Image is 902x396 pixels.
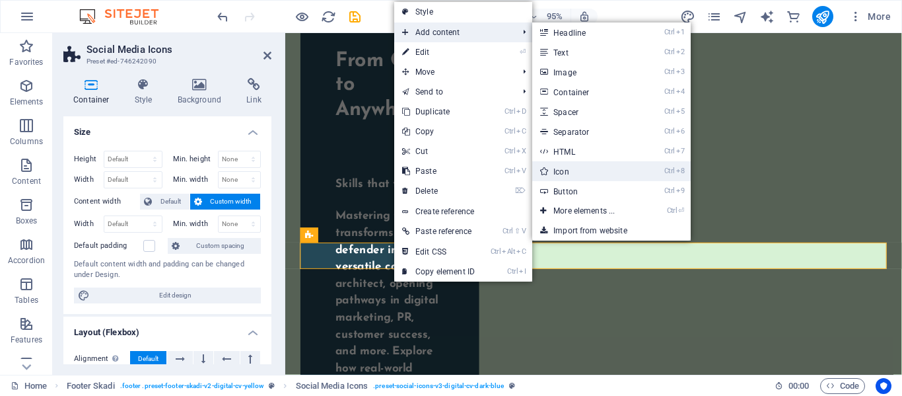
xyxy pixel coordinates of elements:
[11,335,42,345] p: Features
[394,22,512,42] span: Add content
[667,206,677,215] i: Ctrl
[76,9,175,24] img: Editor Logo
[759,9,775,24] i: AI Writer
[519,267,526,276] i: I
[676,167,685,175] i: 8
[394,242,483,262] a: CtrlAltCEdit CSS
[16,216,38,226] p: Boxes
[504,107,515,116] i: Ctrl
[321,9,336,24] i: Reload page
[516,167,526,175] i: V
[63,116,271,140] h4: Size
[664,87,675,96] i: Ctrl
[15,295,38,305] p: Tables
[788,378,809,394] span: 00 00
[173,155,218,163] label: Min. height
[676,147,685,155] i: 7
[12,176,41,186] p: Content
[125,78,168,106] h4: Style
[520,48,526,56] i: ⏎
[707,9,722,24] button: pages
[516,247,526,256] i: C
[87,56,245,67] h3: Preset #ed-746242090
[820,378,865,394] button: Code
[236,78,271,106] h4: Link
[394,2,532,22] a: Style
[532,221,691,241] a: Import from website
[532,141,641,161] a: Ctrl7HTML
[394,202,532,221] a: Create reference
[504,147,515,155] i: Ctrl
[786,9,802,24] button: commerce
[74,238,143,254] label: Default padding
[215,9,230,24] i: Undo: Delete elements (Ctrl+Z)
[544,9,565,24] h6: 95%
[394,141,483,161] a: CtrlXCut
[502,247,515,256] i: Alt
[532,122,641,141] a: Ctrl6Separator
[515,186,526,195] i: ⌦
[676,107,685,116] i: 5
[798,381,800,391] span: :
[394,82,512,102] a: Send to
[347,9,363,24] i: Save (Ctrl+S)
[504,127,515,136] i: Ctrl
[578,11,590,22] i: On resize automatically adjust zoom level to fit chosen device.
[74,155,104,163] label: Height
[680,9,695,24] i: Design (Ctrl+Alt+Y)
[504,167,515,175] i: Ctrl
[130,351,166,367] button: Default
[373,378,504,394] span: . preset-social-icons-v3-digital-cv-dark-blue
[503,227,513,235] i: Ctrl
[394,42,483,62] a: ⏎Edit
[168,78,237,106] h4: Background
[664,28,675,36] i: Ctrl
[775,378,810,394] h6: Session time
[849,10,891,23] span: More
[394,181,483,201] a: ⌦Delete
[294,9,310,24] button: Click here to leave preview mode and continue editing
[74,220,104,227] label: Width
[87,44,271,56] h2: Social Media Icons
[67,378,115,394] span: Click to select. Double-click to edit
[678,206,684,215] i: ⏎
[11,378,47,394] a: Click to cancel selection. Double-click to open Pages
[524,9,571,24] button: 95%
[676,67,685,76] i: 3
[190,194,261,210] button: Custom width
[522,227,526,235] i: V
[63,317,271,340] h4: Layout (Flexbox)
[74,194,140,210] label: Content width
[509,382,515,389] i: This element is a customizable preset
[664,147,675,155] i: Ctrl
[10,97,44,107] p: Elements
[664,107,675,116] i: Ctrl
[532,22,641,42] a: Ctrl1Headline
[676,186,685,195] i: 9
[532,82,641,102] a: Ctrl4Container
[140,194,190,210] button: Default
[74,288,261,303] button: Edit design
[844,6,896,27] button: More
[815,9,830,24] i: Publish
[67,378,516,394] nav: breadcrumb
[514,227,520,235] i: ⇧
[532,201,641,221] a: Ctrl⏎More elements ...
[733,9,748,24] i: Navigator
[74,176,104,183] label: Width
[394,122,483,141] a: CtrlCCopy
[664,127,675,136] i: Ctrl
[532,62,641,82] a: Ctrl3Image
[269,382,275,389] i: This element is a customizable preset
[707,9,722,24] i: Pages (Ctrl+Alt+S)
[532,102,641,122] a: Ctrl5Spacer
[9,57,43,67] p: Favorites
[664,167,675,175] i: Ctrl
[394,221,483,241] a: Ctrl⇧VPaste reference
[507,267,518,276] i: Ctrl
[664,67,675,76] i: Ctrl
[664,186,675,195] i: Ctrl
[94,288,257,303] span: Edit design
[206,194,257,210] span: Custom width
[491,247,501,256] i: Ctrl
